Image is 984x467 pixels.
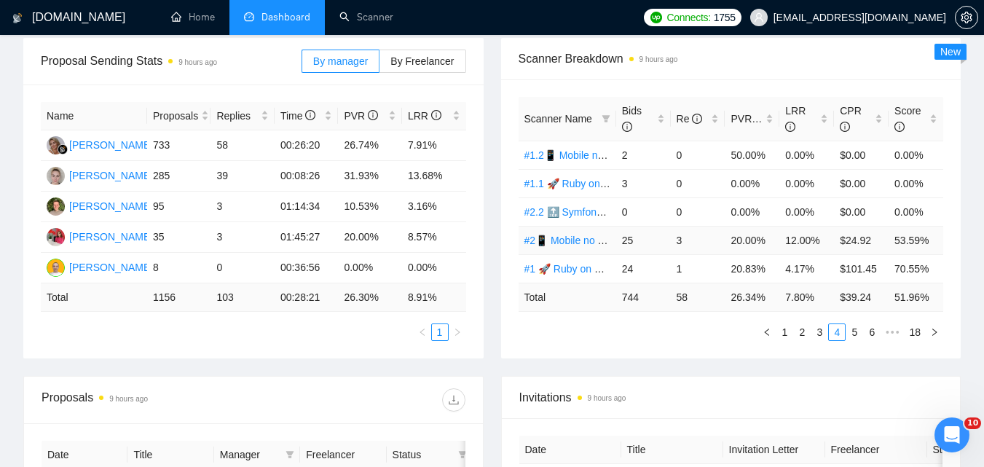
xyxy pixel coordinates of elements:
[846,323,863,341] li: 5
[588,394,626,402] time: 9 hours ago
[785,122,795,132] span: info-circle
[338,222,402,253] td: 20.00%
[442,388,465,412] button: download
[153,108,198,124] span: Proposals
[934,417,969,452] iframe: Intercom live chat
[147,222,211,253] td: 35
[776,324,792,340] a: 1
[793,323,811,341] li: 2
[725,283,779,311] td: 26.34 %
[725,254,779,283] td: 20.83%
[455,444,470,466] span: filter
[889,283,943,311] td: 51.96 %
[834,254,889,283] td: $101.45
[69,259,153,275] div: [PERSON_NAME]
[338,130,402,161] td: 26.74%
[171,11,215,23] a: homeHome
[671,283,725,311] td: 58
[779,254,834,283] td: 4.17%
[779,226,834,254] td: 12.00%
[338,192,402,222] td: 10.53%
[210,130,275,161] td: 58
[894,105,921,133] span: Score
[811,324,827,340] a: 3
[602,114,610,123] span: filter
[840,122,850,132] span: info-circle
[338,253,402,283] td: 0.00%
[889,226,943,254] td: 53.59%
[524,263,687,275] a: #1 🚀 Ruby on Rails. Serhii V 21/07
[414,323,431,341] li: Previous Page
[178,58,217,66] time: 9 hours ago
[408,110,441,122] span: LRR
[210,102,275,130] th: Replies
[881,323,904,341] span: •••
[834,197,889,226] td: $0.00
[776,323,793,341] li: 1
[109,395,148,403] time: 9 hours ago
[956,12,977,23] span: setting
[616,197,671,226] td: 0
[622,105,642,133] span: Bids
[616,254,671,283] td: 24
[338,161,402,192] td: 31.93%
[834,141,889,169] td: $0.00
[639,55,678,63] time: 9 hours ago
[763,328,771,337] span: left
[210,253,275,283] td: 0
[779,197,834,226] td: 0.00%
[390,55,454,67] span: By Freelancer
[650,12,662,23] img: upwork-logo.png
[731,113,765,125] span: PVR
[338,283,402,312] td: 26.30 %
[449,323,466,341] button: right
[147,283,211,312] td: 1156
[275,161,339,192] td: 00:08:26
[725,169,779,197] td: 0.00%
[432,324,448,340] a: 1
[402,192,466,222] td: 3.16%
[339,11,393,23] a: searchScanner
[671,226,725,254] td: 3
[368,110,378,120] span: info-circle
[955,12,978,23] a: setting
[964,417,981,429] span: 10
[147,161,211,192] td: 285
[313,55,368,67] span: By manager
[758,323,776,341] button: left
[714,9,736,25] span: 1755
[42,388,253,412] div: Proposals
[147,130,211,161] td: 733
[58,144,68,154] img: gigradar-bm.png
[402,161,466,192] td: 13.68%
[955,6,978,29] button: setting
[12,7,23,30] img: logo
[69,229,153,245] div: [PERSON_NAME]
[725,197,779,226] td: 0.00%
[524,178,696,189] a: #1.1 🚀 Ruby on Rails. Serhii V 21/07
[905,324,925,340] a: 18
[275,222,339,253] td: 01:45:27
[671,141,725,169] td: 0
[275,283,339,312] td: 00:28:21
[671,254,725,283] td: 1
[825,436,927,464] th: Freelancer
[402,130,466,161] td: 7.91%
[622,122,632,132] span: info-circle
[286,450,294,459] span: filter
[147,253,211,283] td: 8
[758,323,776,341] li: Previous Page
[69,198,153,214] div: [PERSON_NAME]
[828,323,846,341] li: 4
[449,323,466,341] li: Next Page
[283,444,297,466] span: filter
[616,141,671,169] td: 2
[779,283,834,311] td: 7.80 %
[754,12,764,23] span: user
[889,197,943,226] td: 0.00%
[47,200,153,211] a: P[PERSON_NAME]
[725,226,779,254] td: 20.00%
[431,110,441,120] span: info-circle
[453,328,462,337] span: right
[431,323,449,341] li: 1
